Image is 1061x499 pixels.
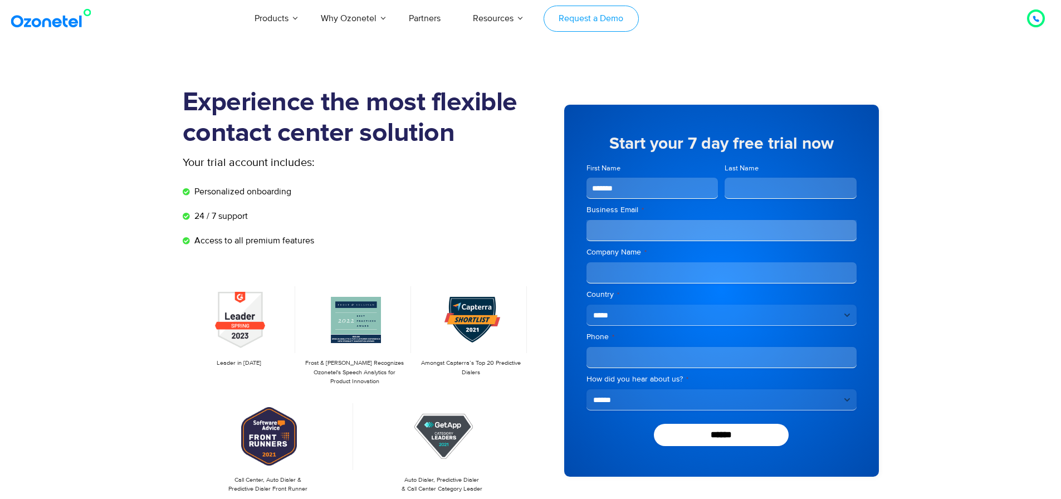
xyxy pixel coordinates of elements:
[192,185,291,198] span: Personalized onboarding
[586,204,857,216] label: Business Email
[725,163,857,174] label: Last Name
[183,87,531,149] h1: Experience the most flexible contact center solution
[586,289,857,300] label: Country
[586,163,718,174] label: First Name
[183,154,447,171] p: Your trial account includes:
[586,247,857,258] label: Company Name
[362,476,522,494] p: Auto Dialer, Predictive Dialer & Call Center Category Leader
[420,359,521,377] p: Amongst Capterra’s Top 20 Predictive Dialers
[192,209,248,223] span: 24 / 7 support
[304,359,405,387] p: Frost & [PERSON_NAME] Recognizes Ozonetel's Speech Analytics for Product Innovation
[586,135,857,152] h5: Start your 7 day free trial now
[188,476,348,494] p: Call Center, Auto Dialer & Predictive Dialer Front Runner
[544,6,639,32] a: Request a Demo
[188,359,290,368] p: Leader in [DATE]
[192,234,314,247] span: Access to all premium features
[586,374,857,385] label: How did you hear about us?
[586,331,857,343] label: Phone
